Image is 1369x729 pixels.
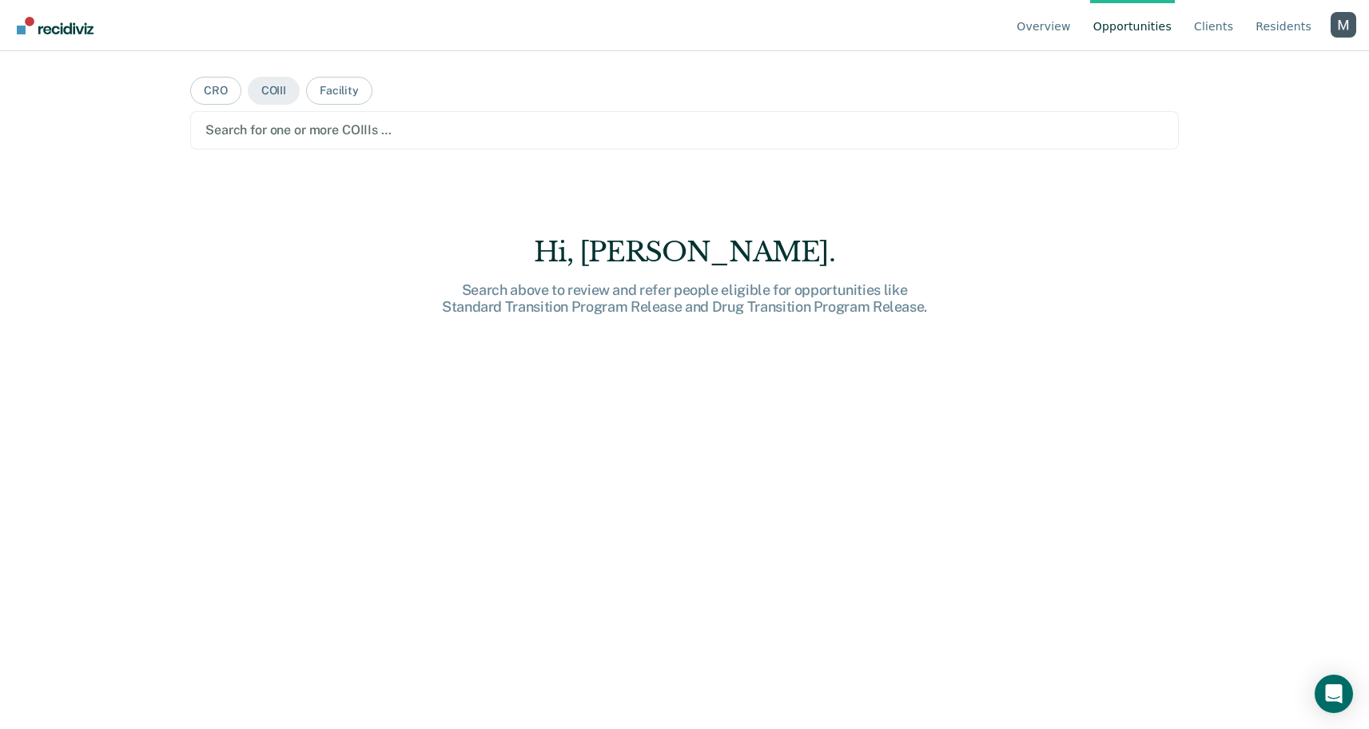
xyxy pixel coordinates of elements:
[1331,12,1356,38] button: Profile dropdown button
[306,77,372,105] button: Facility
[17,17,94,34] img: Recidiviz
[429,281,941,316] div: Search above to review and refer people eligible for opportunities like Standard Transition Progr...
[190,77,241,105] button: CRO
[248,77,300,105] button: COIII
[1315,675,1353,713] div: Open Intercom Messenger
[429,236,941,269] div: Hi, [PERSON_NAME].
